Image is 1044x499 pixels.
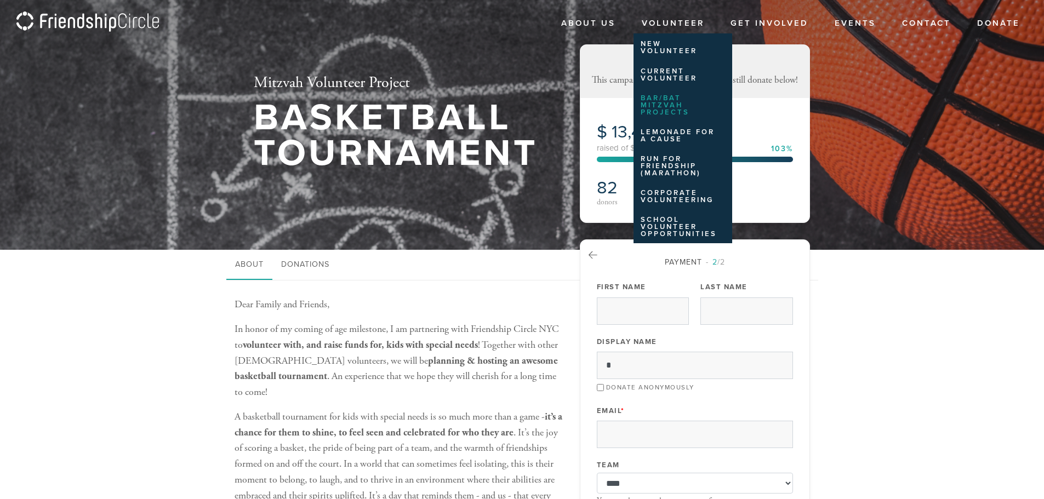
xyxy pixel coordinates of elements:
[621,406,625,415] span: This field is required.
[634,150,727,182] a: Run for Friendship (Marathon)
[580,45,809,98] div: This campaign has ended, but you can still donate below!
[254,100,544,171] h1: Basketball Tournament
[235,322,563,400] p: In honor of my coming of age milestone, I am partnering with Friendship Circle NYC to ! Together ...
[597,460,620,470] label: Team
[700,282,748,292] label: Last Name
[634,89,727,122] a: Bar/Bat Mitzvah Projects
[243,339,478,351] b: volunteer with, and raise funds for, kids with special needs
[597,122,607,142] span: $
[254,74,544,93] h2: Mitzvah Volunteer Project
[634,13,712,34] a: Volunteer
[612,122,662,142] span: 13,455
[634,62,727,88] a: Current Volunteer
[235,410,562,439] b: it’s a chance for them to shine, to feel seen and celebrated for who they are
[712,257,717,267] span: 2
[272,250,338,280] a: Donations
[634,184,727,209] a: Corporate Volunteering
[969,13,1028,34] a: Donate
[706,257,725,267] span: /2
[634,211,727,243] a: School Volunteer Opportunities
[597,177,692,198] h2: 82
[771,145,793,153] div: 103%
[634,36,727,61] a: New Volunteer
[894,13,959,34] a: Contact
[722,13,817,34] a: Get Involved
[634,123,727,148] a: Lemonade for a Cause
[235,297,563,313] p: Dear Family and Friends,
[597,144,793,152] div: raised of $13,000
[16,12,159,33] img: logo_fc.png
[597,337,657,347] label: Display Name
[606,383,694,391] label: Donate Anonymously
[597,282,646,292] label: First Name
[226,250,272,280] a: About
[597,406,625,416] label: Email
[597,256,793,268] div: Payment
[553,13,624,34] a: About Us
[826,13,884,34] a: Events
[597,198,692,206] div: donors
